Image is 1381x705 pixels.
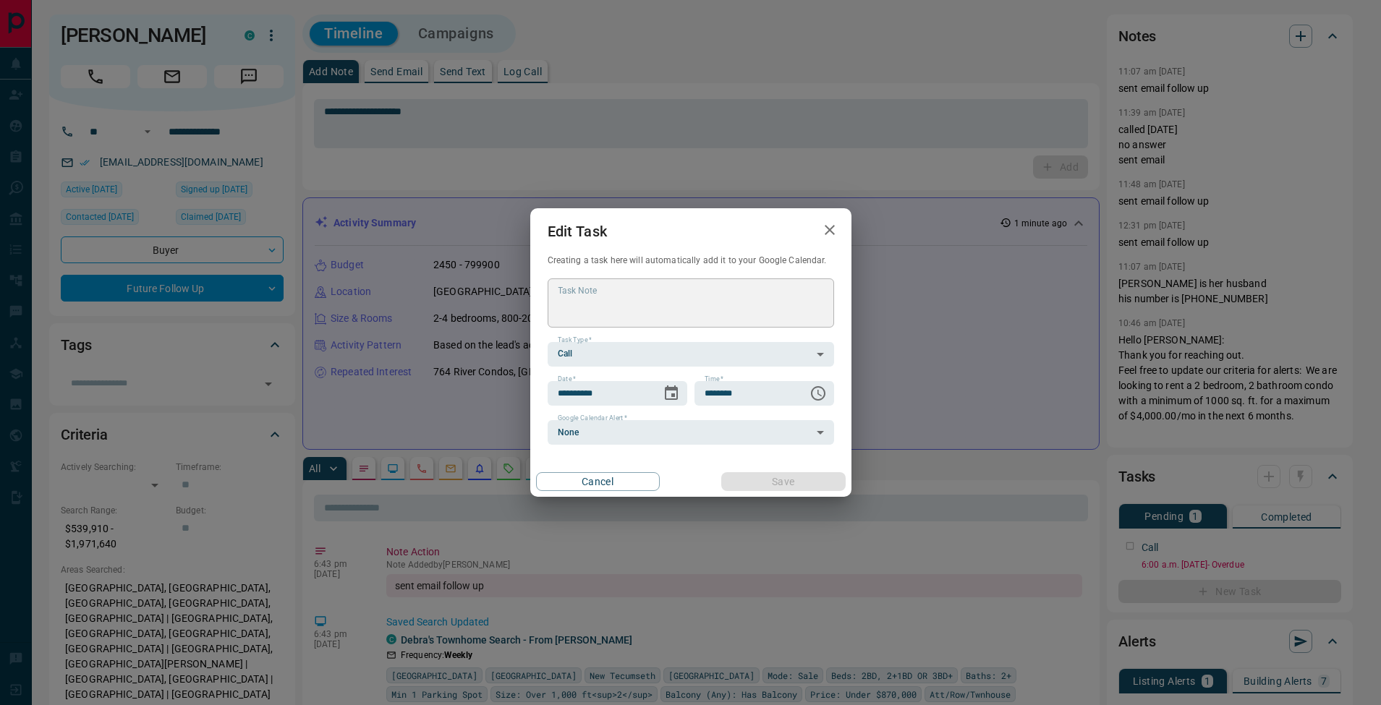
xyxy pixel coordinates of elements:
button: Cancel [536,472,660,491]
h2: Edit Task [530,208,624,255]
div: Call [548,342,834,367]
label: Time [705,375,723,384]
label: Google Calendar Alert [558,414,627,423]
button: Choose time, selected time is 6:00 AM [804,379,833,408]
label: Date [558,375,576,384]
label: Task Type [558,336,592,345]
button: Choose date, selected date is Sep 3, 2025 [657,379,686,408]
div: None [548,420,834,445]
p: Creating a task here will automatically add it to your Google Calendar. [548,255,834,267]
